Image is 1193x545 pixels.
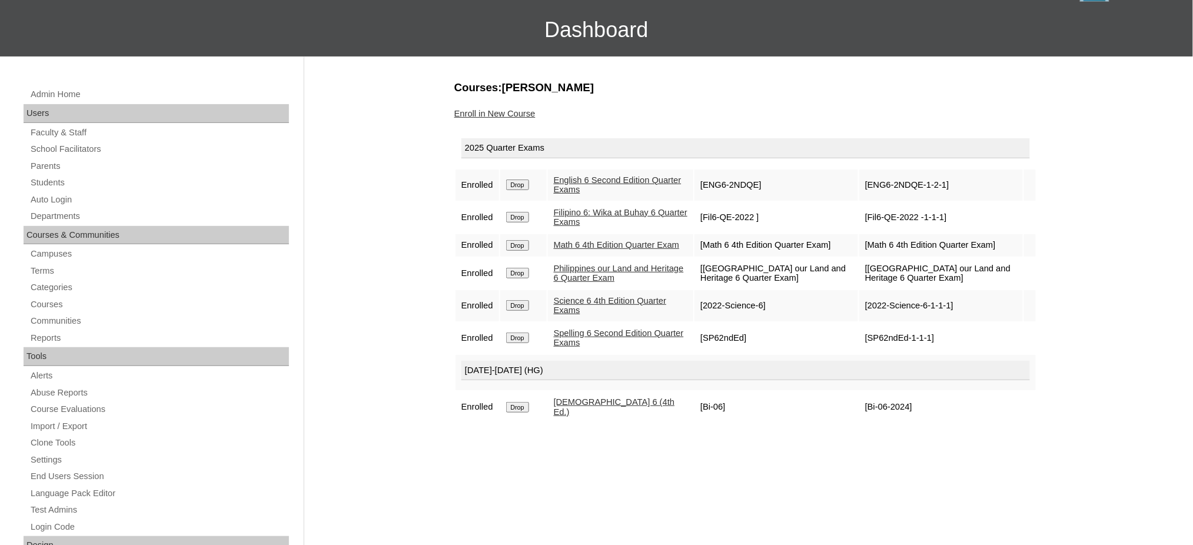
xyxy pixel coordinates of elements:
td: [Fil6-QE-2022 ] [694,202,858,233]
td: Enrolled [456,391,499,423]
div: Courses & Communities [24,226,289,245]
td: [ENG6-2NDQE-1-2-1] [859,170,1023,201]
a: Science 6 4th Edition Quarter Exams [554,296,666,315]
input: Drop [506,240,529,251]
div: [DATE]-[DATE] (HG) [461,361,1030,381]
td: [ENG6-2NDQE] [694,170,858,201]
a: Spelling 6 Second Edition Quarter Exams [554,328,684,348]
div: Tools [24,347,289,366]
td: [2022-Science-6-1-1-1] [859,290,1023,321]
h3: Dashboard [6,4,1187,57]
td: [Bi-06] [694,391,858,423]
a: Campuses [29,247,289,261]
h3: Courses:[PERSON_NAME] [454,80,1037,95]
a: Filipino 6: Wika at Buhay 6 Quarter Exams [554,208,687,227]
input: Drop [506,212,529,222]
a: Admin Home [29,87,289,102]
input: Drop [506,268,529,278]
td: [SP62ndEd] [694,323,858,354]
a: Test Admins [29,503,289,517]
a: Auto Login [29,192,289,207]
td: [SP62ndEd-1-1-1] [859,323,1023,354]
td: Enrolled [456,290,499,321]
td: [2022-Science-6] [694,290,858,321]
a: Enroll in New Course [454,109,536,118]
a: Parents [29,159,289,174]
a: Abuse Reports [29,386,289,400]
td: [Math 6 4th Edition Quarter Exam] [859,234,1023,257]
a: Categories [29,280,289,295]
a: Math 6 4th Edition Quarter Exam [554,240,679,250]
a: Departments [29,209,289,224]
div: 2025 Quarter Exams [461,138,1030,158]
a: Courses [29,297,289,312]
td: Enrolled [456,258,499,289]
td: Enrolled [456,202,499,233]
td: [[GEOGRAPHIC_DATA] our Land and Heritage 6 Quarter Exam] [694,258,858,289]
a: Faculty & Staff [29,125,289,140]
input: Drop [506,180,529,190]
a: Import / Export [29,419,289,434]
td: [Math 6 4th Edition Quarter Exam] [694,234,858,257]
a: Reports [29,331,289,345]
a: [DEMOGRAPHIC_DATA] 6 (4th Ed.) [554,397,675,417]
a: School Facilitators [29,142,289,157]
a: Communities [29,314,289,328]
td: [Fil6-QE-2022 -1-1-1] [859,202,1023,233]
a: Login Code [29,520,289,534]
a: Clone Tools [29,436,289,450]
a: Students [29,175,289,190]
td: Enrolled [456,170,499,201]
td: [Bi-06-2024] [859,391,1023,423]
input: Drop [506,333,529,343]
a: End Users Session [29,469,289,484]
input: Drop [506,300,529,311]
a: English 6 Second Edition Quarter Exams [554,175,682,195]
div: Users [24,104,289,123]
a: Language Pack Editor [29,486,289,501]
a: Philippines our Land and Heritage 6 Quarter Exam [554,264,684,283]
a: Settings [29,453,289,467]
input: Drop [506,402,529,413]
td: Enrolled [456,234,499,257]
td: Enrolled [456,323,499,354]
a: Course Evaluations [29,402,289,417]
a: Terms [29,264,289,278]
a: Alerts [29,368,289,383]
td: [[GEOGRAPHIC_DATA] our Land and Heritage 6 Quarter Exam] [859,258,1023,289]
